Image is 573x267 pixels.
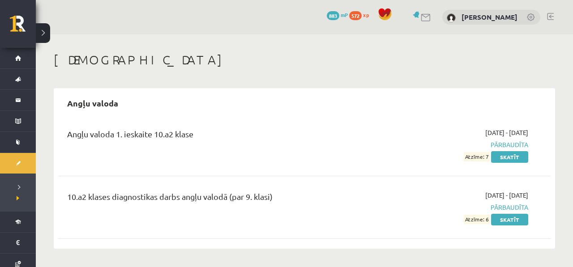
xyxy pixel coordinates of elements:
[363,11,369,18] span: xp
[485,191,528,200] span: [DATE] - [DATE]
[349,11,362,20] span: 572
[384,140,528,149] span: Pārbaudīta
[349,11,373,18] a: 572 xp
[485,128,528,137] span: [DATE] - [DATE]
[491,151,528,163] a: Skatīt
[384,203,528,212] span: Pārbaudīta
[327,11,348,18] a: 883 mP
[464,152,490,161] span: Atzīme: 7
[462,13,517,21] a: [PERSON_NAME]
[58,93,127,114] h2: Angļu valoda
[67,128,370,144] div: Angļu valoda 1. ieskaite 10.a2 klase
[327,11,339,20] span: 883
[54,52,555,68] h1: [DEMOGRAPHIC_DATA]
[67,191,370,207] div: 10.a2 klases diagnostikas darbs angļu valodā (par 9. klasi)
[447,13,456,22] img: Jegors Rogoļevs
[341,11,348,18] span: mP
[464,215,490,224] span: Atzīme: 6
[10,16,36,38] a: Rīgas 1. Tālmācības vidusskola
[491,214,528,225] a: Skatīt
